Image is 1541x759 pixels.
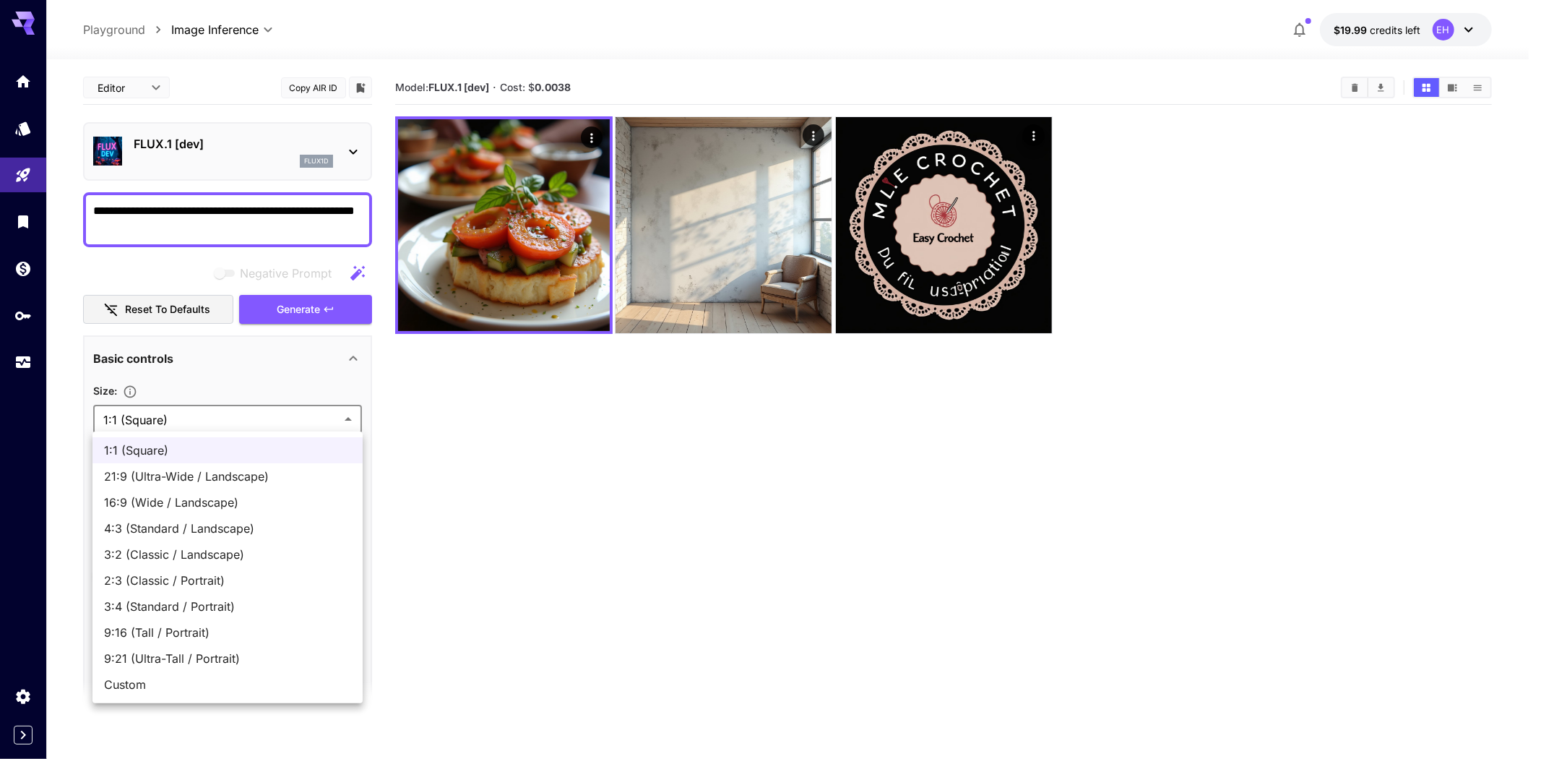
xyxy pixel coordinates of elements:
span: 4:3 (Standard / Landscape) [104,520,351,537]
span: 3:4 (Standard / Portrait) [104,598,351,615]
span: 16:9 (Wide / Landscape) [104,494,351,511]
span: 3:2 (Classic / Landscape) [104,546,351,563]
span: 9:16 (Tall / Portrait) [104,624,351,641]
span: Custom [104,676,351,693]
span: 1:1 (Square) [104,442,351,459]
span: 9:21 (Ultra-Tall / Portrait) [104,650,351,667]
span: 21:9 (Ultra-Wide / Landscape) [104,468,351,485]
span: 2:3 (Classic / Portrait) [104,572,351,589]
